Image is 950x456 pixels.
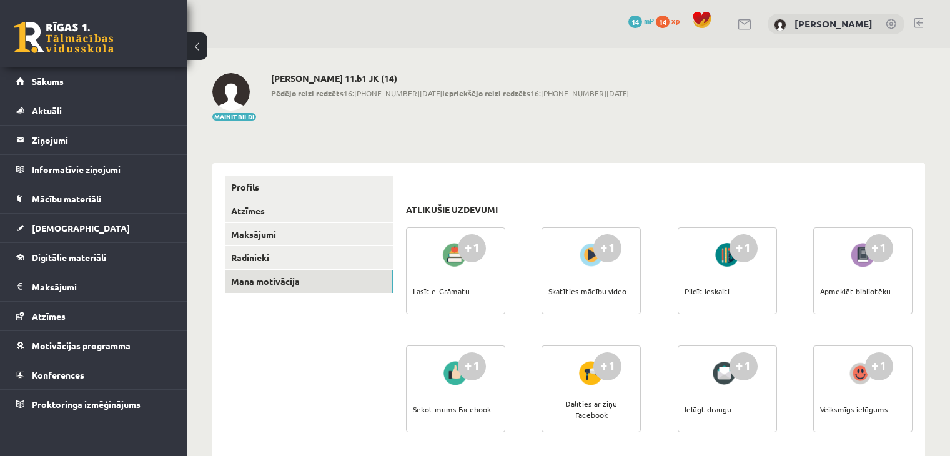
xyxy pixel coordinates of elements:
[774,19,786,31] img: Sendija Ivanova
[820,387,888,431] div: Veiksmīgs ielūgums
[16,67,172,96] a: Sākums
[16,360,172,389] a: Konferences
[225,270,393,293] a: Mana motivācija
[225,199,393,222] a: Atzīmes
[730,352,758,380] div: +1
[628,16,642,28] span: 14
[16,155,172,184] a: Informatīvie ziņojumi
[32,155,172,184] legend: Informatīvie ziņojumi
[212,73,250,111] img: Sendija Ivanova
[730,234,758,262] div: +1
[16,243,172,272] a: Digitālie materiāli
[656,16,670,28] span: 14
[442,88,530,98] b: Iepriekšējo reizi redzēts
[225,223,393,246] a: Maksājumi
[685,269,730,313] div: Pildīt ieskaiti
[14,22,114,53] a: Rīgas 1. Tālmācības vidusskola
[16,390,172,419] a: Proktoringa izmēģinājums
[628,16,654,26] a: 14 mP
[32,193,101,204] span: Mācību materiāli
[32,369,84,380] span: Konferences
[271,88,344,98] b: Pēdējo reizi redzēts
[413,387,491,431] div: Sekot mums Facebook
[16,126,172,154] a: Ziņojumi
[32,126,172,154] legend: Ziņojumi
[32,76,64,87] span: Sākums
[548,387,634,431] div: Dalīties ar ziņu Facebook
[413,269,470,313] div: Lasīt e-Grāmatu
[865,352,893,380] div: +1
[32,340,131,351] span: Motivācijas programma
[458,234,486,262] div: +1
[32,252,106,263] span: Digitālie materiāli
[458,352,486,380] div: +1
[685,387,731,431] div: Ielūgt draugu
[644,16,654,26] span: mP
[32,222,130,234] span: [DEMOGRAPHIC_DATA]
[16,96,172,125] a: Aktuāli
[16,272,172,301] a: Maksājumi
[593,352,621,380] div: +1
[32,105,62,116] span: Aktuāli
[16,331,172,360] a: Motivācijas programma
[32,272,172,301] legend: Maksājumi
[225,176,393,199] a: Profils
[212,113,256,121] button: Mainīt bildi
[225,246,393,269] a: Radinieki
[32,399,141,410] span: Proktoringa izmēģinājums
[593,234,621,262] div: +1
[548,269,626,313] div: Skatīties mācību video
[32,310,66,322] span: Atzīmes
[16,214,172,242] a: [DEMOGRAPHIC_DATA]
[16,302,172,330] a: Atzīmes
[820,269,891,313] div: Apmeklēt bibliotēku
[406,204,498,215] h3: Atlikušie uzdevumi
[794,17,873,30] a: [PERSON_NAME]
[671,16,680,26] span: xp
[271,87,629,99] span: 16:[PHONE_NUMBER][DATE] 16:[PHONE_NUMBER][DATE]
[865,234,893,262] div: +1
[271,73,629,84] h2: [PERSON_NAME] 11.b1 JK (14)
[656,16,686,26] a: 14 xp
[16,184,172,213] a: Mācību materiāli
